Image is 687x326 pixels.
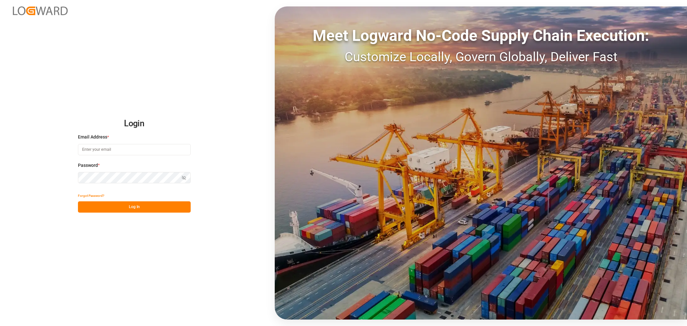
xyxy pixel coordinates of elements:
[78,134,107,140] span: Email Address
[78,190,104,201] button: Forgot Password?
[13,6,68,15] img: Logward_new_orange.png
[78,113,191,134] h2: Login
[78,144,191,155] input: Enter your email
[78,201,191,213] button: Log In
[275,47,687,67] div: Customize Locally, Govern Globally, Deliver Fast
[78,162,98,169] span: Password
[275,24,687,47] div: Meet Logward No-Code Supply Chain Execution:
